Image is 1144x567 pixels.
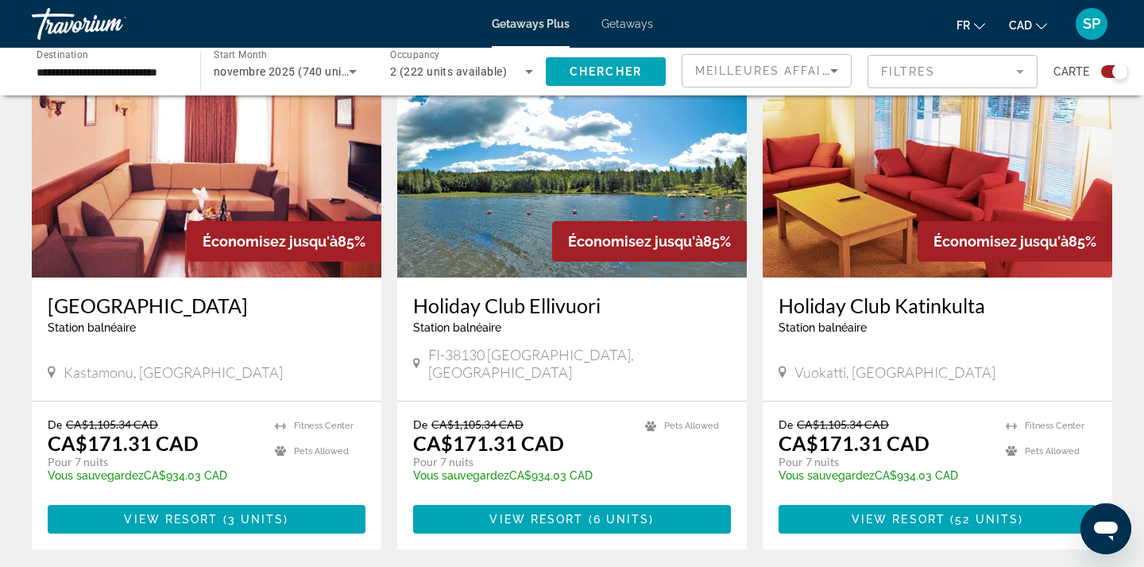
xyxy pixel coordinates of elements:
span: FI-38130 [GEOGRAPHIC_DATA], [GEOGRAPHIC_DATA] [428,346,731,381]
span: Fitness Center [294,421,354,431]
span: 3 units [228,513,284,526]
p: CA$171.31 CAD [48,431,199,455]
span: Pets Allowed [664,421,719,431]
span: ( ) [584,513,655,526]
iframe: Button to launch messaging window [1080,503,1131,554]
span: CA$1,105.34 CAD [66,417,158,431]
span: Meilleures affaires [695,64,848,77]
a: Getaways [601,17,653,30]
span: View Resort [489,513,583,526]
span: SP [1083,16,1100,32]
img: 2247I01L.jpg [763,23,1112,278]
span: Économisez jusqu'à [933,233,1069,250]
a: Holiday Club Ellivuori [413,293,731,317]
a: [GEOGRAPHIC_DATA] [48,293,365,317]
button: View Resort(6 units) [413,505,731,534]
span: novembre 2025 (740 units available) [214,65,405,78]
img: 5442I01X.jpg [32,23,381,278]
p: CA$934.03 CAD [48,469,259,482]
p: CA$934.03 CAD [413,469,629,482]
span: Économisez jusqu'à [203,233,338,250]
button: Change currency [1009,14,1047,37]
span: CA$1,105.34 CAD [431,417,524,431]
span: De [48,417,62,431]
span: 6 units [593,513,650,526]
p: CA$171.31 CAD [779,431,929,455]
span: Start Month [214,49,267,60]
p: Pour 7 nuits [779,455,990,469]
button: Chercher [546,57,666,86]
div: 85% [918,221,1112,262]
span: fr [957,19,970,32]
span: Occupancy [390,49,440,60]
span: 52 units [955,513,1018,526]
span: De [413,417,427,431]
span: Pets Allowed [1025,446,1080,456]
span: Station balnéaire [48,321,136,334]
p: CA$934.03 CAD [779,469,990,482]
span: 2 (222 units available) [390,65,507,78]
span: Pets Allowed [294,446,349,456]
button: Filter [868,54,1038,89]
a: Getaways Plus [492,17,570,30]
span: Fitness Center [1025,421,1084,431]
span: View Resort [852,513,945,526]
p: Pour 7 nuits [413,455,629,469]
span: CA$1,105.34 CAD [797,417,889,431]
div: 85% [187,221,381,262]
div: 85% [552,221,747,262]
span: Destination [37,49,88,60]
span: Station balnéaire [779,321,867,334]
button: View Resort(3 units) [48,505,365,534]
span: Kastamonu, [GEOGRAPHIC_DATA] [64,363,283,381]
button: User Menu [1071,7,1112,41]
button: View Resort(52 units) [779,505,1096,534]
span: Vous sauvegardez [413,469,509,482]
p: Pour 7 nuits [48,455,259,469]
span: De [779,417,793,431]
img: A123E01X.jpg [397,23,747,278]
span: Vous sauvegardez [779,469,875,482]
span: Chercher [570,65,642,78]
span: Vuokatti, [GEOGRAPHIC_DATA] [794,363,995,381]
a: Travorium [32,3,191,45]
span: View Resort [124,513,218,526]
p: CA$171.31 CAD [413,431,564,455]
span: Vous sauvegardez [48,469,144,482]
span: CAD [1009,19,1032,32]
span: Carte [1053,60,1089,83]
span: Économisez jusqu'à [568,233,703,250]
mat-select: Sort by [695,61,838,80]
span: Station balnéaire [413,321,501,334]
span: ( ) [218,513,289,526]
a: Holiday Club Katinkulta [779,293,1096,317]
button: Change language [957,14,985,37]
span: ( ) [945,513,1023,526]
